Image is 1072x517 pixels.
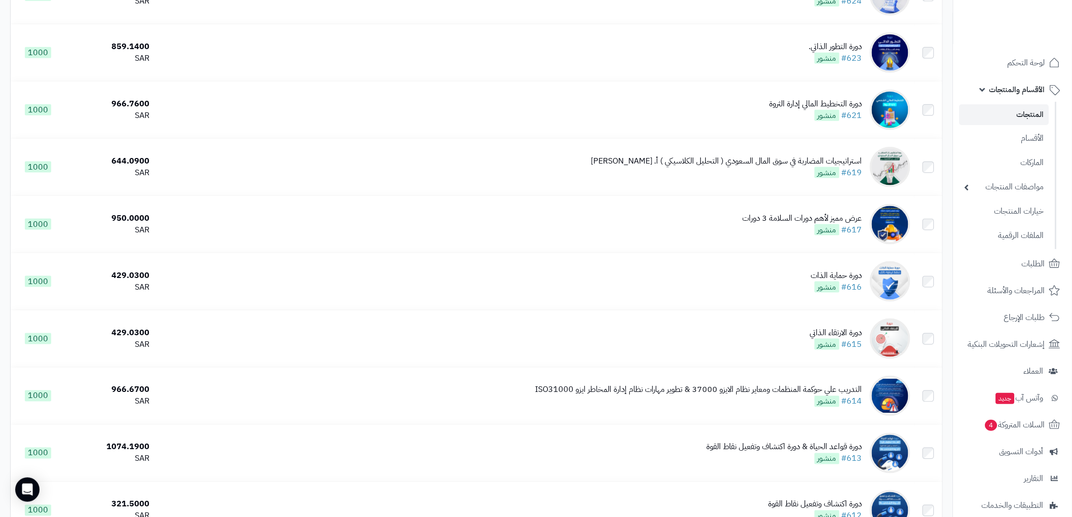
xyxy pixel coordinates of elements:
[25,47,51,58] span: 1000
[968,337,1045,351] span: إشعارات التحويلات البنكية
[743,213,862,224] div: عرض مميز لأهم دورات السلامة 3 دورات
[960,104,1049,125] a: المنتجات
[69,327,149,339] div: 429.0300
[1004,310,1045,325] span: طلبات الإرجاع
[870,204,910,245] img: عرض مميز لأهم دورات السلامة 3 دورات
[815,53,839,64] span: منشور
[960,440,1066,464] a: أدوات التسويق
[769,499,862,510] div: دورة اكتشاف وتفعيل نقاط القوة
[996,393,1015,404] span: جديد
[870,433,910,473] img: دورة قواعد الحياة & دورة اكتشاف وتفعيل نقاط القوة
[25,448,51,459] span: 1000
[841,109,862,122] a: #621
[69,213,149,224] div: 950.0000
[960,176,1049,198] a: مواصفات المنتجات
[811,270,862,282] div: دورة حماية الذات
[960,128,1049,149] a: الأقسام
[960,201,1049,222] a: خيارات المنتجات
[960,279,1066,303] a: المراجعات والأسئلة
[69,384,149,396] div: 966.6700
[69,110,149,122] div: SAR
[69,53,149,64] div: SAR
[989,83,1045,97] span: الأقسام والمنتجات
[841,338,862,350] a: #615
[870,147,910,187] img: استراتيجيات المضاربة في سوق المال السعودي ( التحليل الكلاسيكي ) أ. رائد العساف
[591,155,862,167] div: استراتيجيات المضاربة في سوق المال السعودي ( التحليل الكلاسيكي ) أ. [PERSON_NAME]
[870,90,910,130] img: دورة التخطيط المالي إدارة الثروة
[810,327,862,339] div: دورة الارتقاء الذاتي
[960,332,1066,356] a: إشعارات التحويلات البنكية
[25,505,51,516] span: 1000
[841,224,862,236] a: #617
[815,224,839,235] span: منشور
[25,104,51,115] span: 1000
[960,305,1066,330] a: طلبات الإرجاع
[69,224,149,236] div: SAR
[770,98,862,110] div: دورة التخطيط المالي إدارة الثروة
[815,453,839,464] span: منشور
[69,282,149,293] div: SAR
[69,270,149,282] div: 429.0300
[25,390,51,402] span: 1000
[995,391,1044,405] span: وآتس آب
[535,384,862,396] div: التدريب علي حوكمة المنظمات ومعاير نظام الايزو 37000 & تطوير مهارات نظام إدارة المخاطر ايزو ISO31000
[960,252,1066,276] a: الطلبات
[841,52,862,64] a: #623
[982,498,1044,512] span: التطبيقات والخدمات
[15,478,40,502] div: Open Intercom Messenger
[960,359,1066,383] a: العملاء
[815,396,839,407] span: منشور
[870,261,910,302] img: دورة حماية الذات
[960,466,1066,491] a: التقارير
[870,376,910,416] img: التدريب علي حوكمة المنظمات ومعاير نظام الايزو 37000 & تطوير مهارات نظام إدارة المخاطر ايزو ISO31000
[960,152,1049,174] a: الماركات
[960,386,1066,410] a: وآتس آبجديد
[960,225,1049,247] a: الملفات الرقمية
[69,155,149,167] div: 644.0900
[815,110,839,121] span: منشور
[69,396,149,408] div: SAR
[69,339,149,350] div: SAR
[69,41,149,53] div: 859.1400
[815,282,839,293] span: منشور
[1000,445,1044,459] span: أدوات التسويق
[960,51,1066,75] a: لوحة التحكم
[988,284,1045,298] span: المراجعات والأسئلة
[841,167,862,179] a: #619
[69,442,149,453] div: 1074.1900
[1024,471,1044,486] span: التقارير
[1024,364,1044,378] span: العملاء
[69,167,149,179] div: SAR
[841,395,862,408] a: #614
[1008,56,1045,70] span: لوحة التحكم
[809,41,862,53] div: دورة التطور الذاتي.
[960,413,1066,437] a: السلات المتروكة4
[25,276,51,287] span: 1000
[841,453,862,465] a: #613
[985,420,998,431] span: 4
[984,418,1045,432] span: السلات المتروكة
[841,281,862,293] a: #616
[870,319,910,359] img: دورة الارتقاء الذاتي
[25,219,51,230] span: 1000
[25,333,51,344] span: 1000
[870,32,910,73] img: دورة التطور الذاتي.
[815,339,839,350] span: منشور
[707,442,862,453] div: دورة قواعد الحياة & دورة اكتشاف وتفعيل نقاط القوة
[815,167,839,178] span: منشور
[1022,257,1045,271] span: الطلبات
[69,453,149,465] div: SAR
[69,98,149,110] div: 966.7600
[69,499,149,510] div: 321.5000
[25,162,51,173] span: 1000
